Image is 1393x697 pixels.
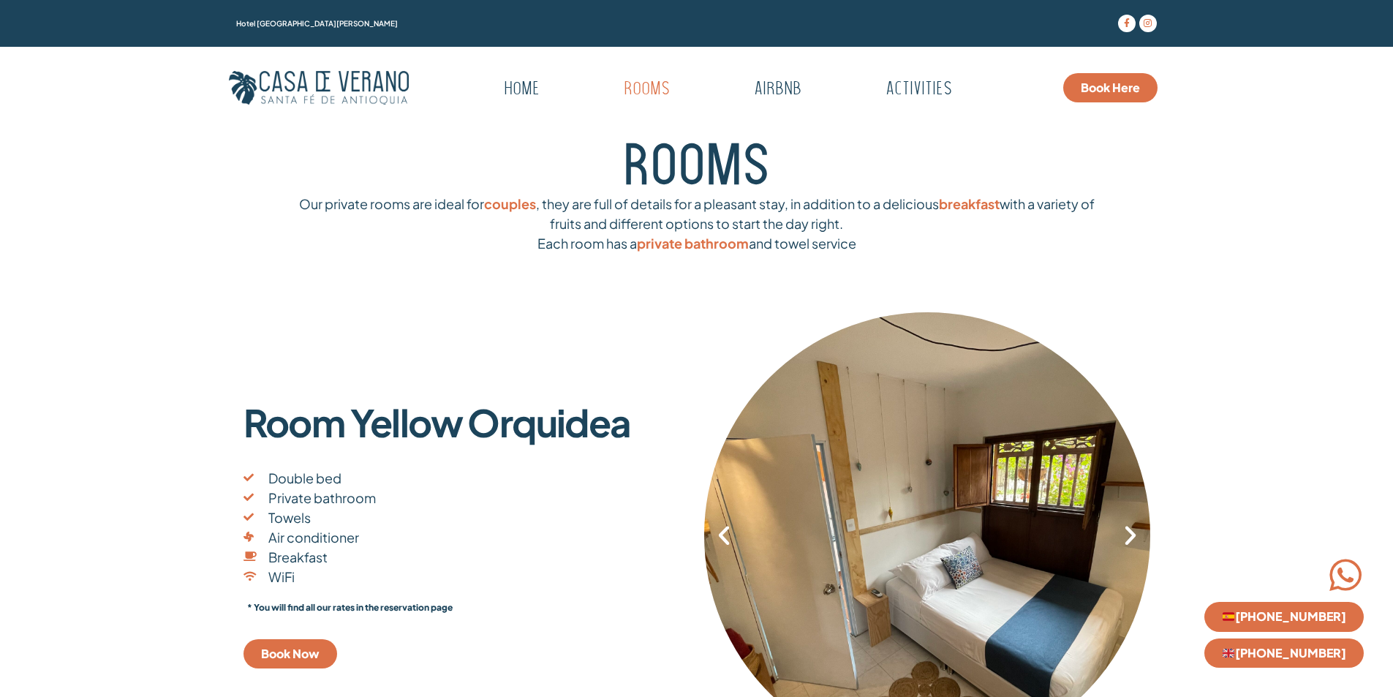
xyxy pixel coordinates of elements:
a: Book Here [1063,73,1158,102]
span: Air conditioner [265,527,359,547]
a: 🇬🇧[PHONE_NUMBER] [1204,638,1364,668]
a: Rooms [587,73,706,107]
span: * You will find all our rates in the reservation page [247,602,453,613]
span: Book Here [1081,82,1140,94]
a: Airbnb [717,73,838,107]
img: 🇬🇧 [1223,647,1234,659]
span: Book Now [261,648,320,660]
a: Activities [849,73,989,107]
span: [PHONE_NUMBER] [1222,611,1346,622]
span: WiFi [265,567,295,587]
span: Private bathroom [265,488,376,508]
span: Breakfast [265,547,328,567]
img: 🇪🇸 [1223,611,1234,622]
a: Home [467,73,576,107]
span: couples [484,195,536,212]
a: 🇪🇸[PHONE_NUMBER] [1204,602,1364,631]
a: Book Now [244,639,337,668]
h1: Hotel [GEOGRAPHIC_DATA][PERSON_NAME] [236,20,984,27]
span: private bathroom [637,235,749,252]
span: breakfast [939,195,1000,212]
span: Towels [265,508,311,527]
p: Room Yellow Orquidea [244,402,690,442]
span: [PHONE_NUMBER] [1222,647,1346,659]
span: Our private rooms are ideal for , they are full of details for a pleasant stay, in addition to a ... [299,195,1095,252]
h3: ROOMS [236,143,1158,197]
span: Double bed [265,468,341,488]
